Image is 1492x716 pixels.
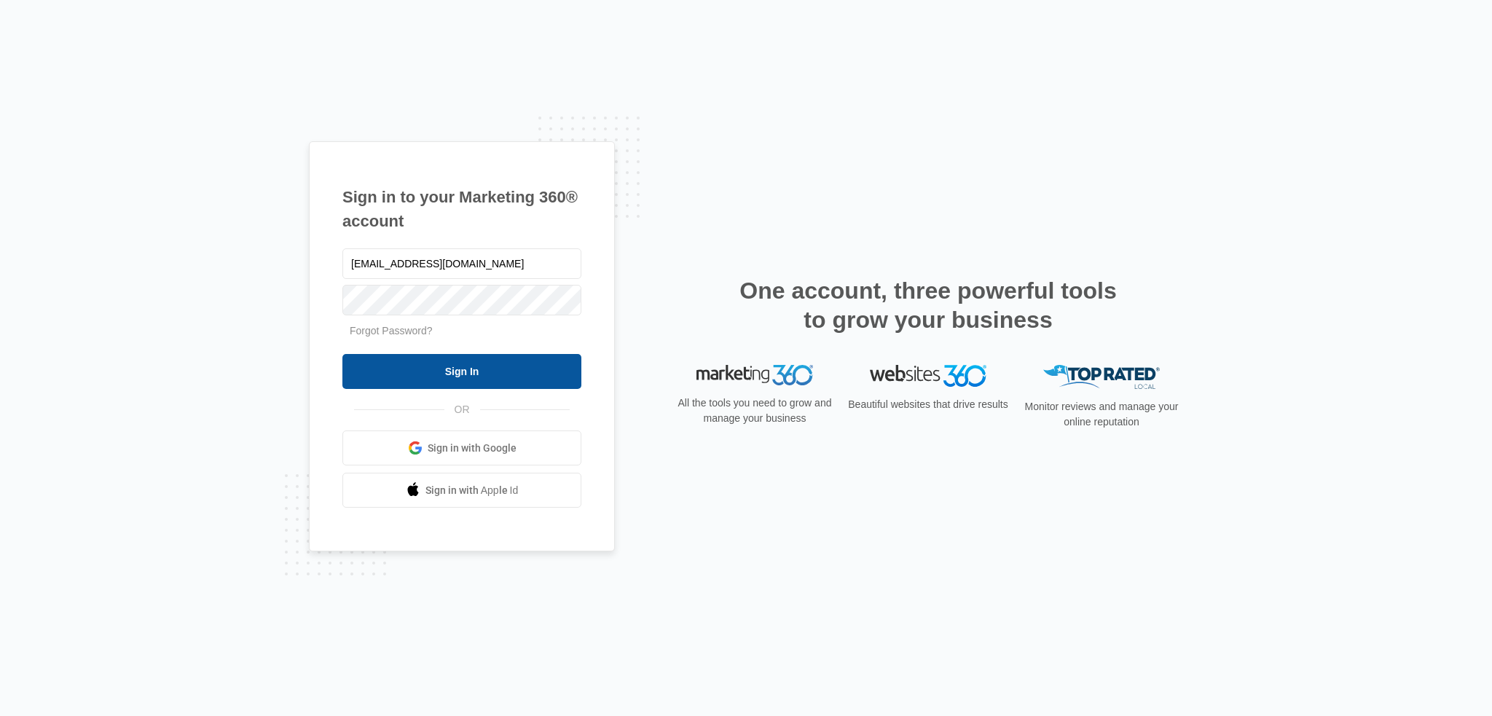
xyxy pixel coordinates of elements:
[673,396,836,426] p: All the tools you need to grow and manage your business
[847,397,1010,412] p: Beautiful websites that drive results
[342,430,581,465] a: Sign in with Google
[444,402,480,417] span: OR
[735,276,1121,334] h2: One account, three powerful tools to grow your business
[1043,365,1160,389] img: Top Rated Local
[1020,399,1183,430] p: Monitor reviews and manage your online reputation
[342,248,581,279] input: Email
[342,354,581,389] input: Sign In
[870,365,986,386] img: Websites 360
[428,441,517,456] span: Sign in with Google
[342,473,581,508] a: Sign in with Apple Id
[350,325,433,337] a: Forgot Password?
[342,185,581,233] h1: Sign in to your Marketing 360® account
[696,365,813,385] img: Marketing 360
[425,483,519,498] span: Sign in with Apple Id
